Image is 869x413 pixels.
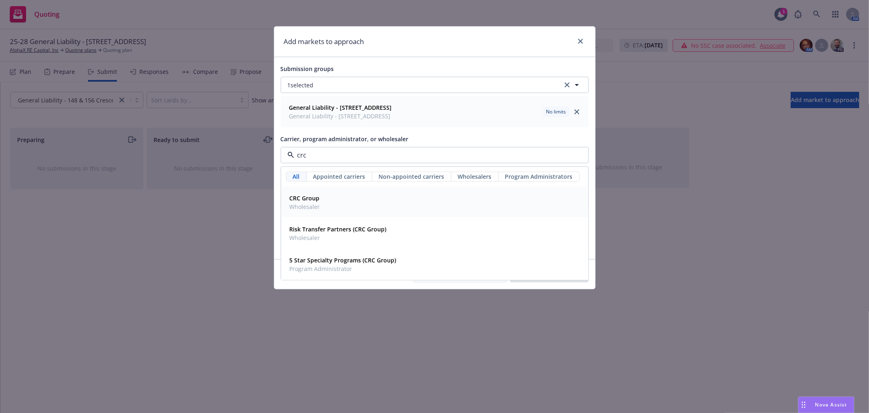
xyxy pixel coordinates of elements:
h1: Add markets to approach [284,36,364,47]
span: Program Administrators [505,172,573,181]
div: Drag to move [799,397,809,413]
span: All [293,172,300,181]
span: Nova Assist [815,401,847,408]
strong: CRC Group [290,194,320,202]
a: clear selection [562,80,572,90]
strong: Risk Transfer Partners (CRC Group) [290,225,387,233]
span: Wholesaler [290,202,320,211]
button: 1selectedclear selection [281,77,589,93]
strong: General Liability - [STREET_ADDRESS] [289,104,392,111]
span: Program Administrator [290,264,396,273]
a: close [576,36,585,46]
span: Wholesalers [458,172,492,181]
button: Nova Assist [798,397,854,413]
span: 1 selected [288,81,314,89]
a: View Top Trading Partners [510,165,589,173]
input: Select a carrier, program administrator, or wholesaler [294,150,572,160]
span: Submission groups [281,65,334,73]
span: No limits [546,108,566,115]
span: Appointed carriers [313,172,365,181]
span: Non-appointed carriers [379,172,444,181]
span: General Liability - [STREET_ADDRESS] [289,112,392,120]
span: Wholesaler [290,233,387,242]
strong: 5 Star Specialty Programs (CRC Group) [290,256,396,264]
a: close [572,107,582,117]
span: Carrier, program administrator, or wholesaler [281,135,409,143]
